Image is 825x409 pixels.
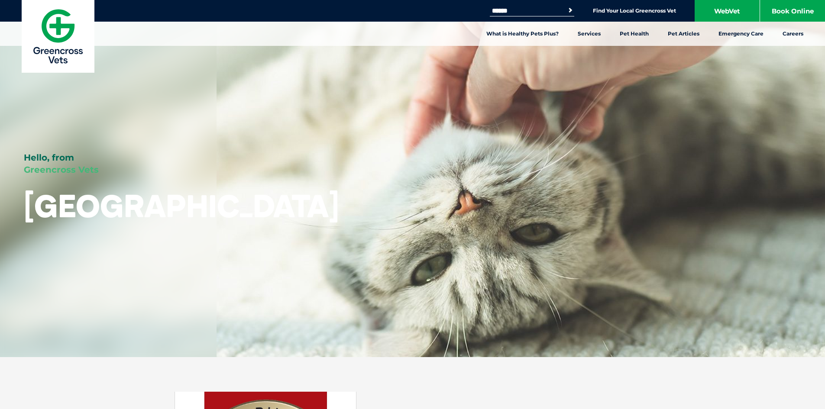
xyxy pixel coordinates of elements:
[24,152,74,163] span: Hello, from
[477,22,568,46] a: What is Healthy Pets Plus?
[773,22,813,46] a: Careers
[610,22,658,46] a: Pet Health
[709,22,773,46] a: Emergency Care
[566,6,575,15] button: Search
[593,7,676,14] a: Find Your Local Greencross Vet
[24,164,99,175] span: Greencross Vets
[24,189,339,223] h1: [GEOGRAPHIC_DATA]
[658,22,709,46] a: Pet Articles
[568,22,610,46] a: Services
